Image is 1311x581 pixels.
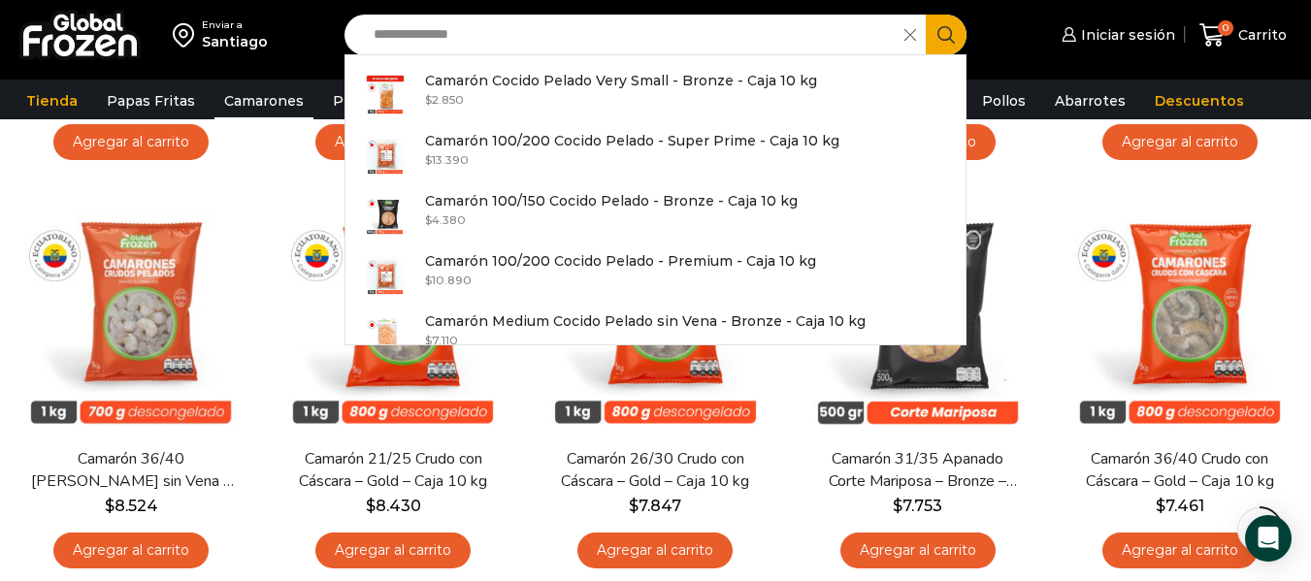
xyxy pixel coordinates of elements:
[1156,497,1204,515] bdi: 7.461
[425,310,866,332] p: Camarón Medium Cocido Pelado sin Vena - Bronze - Caja 10 kg
[315,124,471,160] a: Agregar al carrito: “Camarón 26/30 Crudo con Cáscara - Super Prime - Caja 10 kg”
[425,250,816,272] p: Camarón 100/200 Cocido Pelado - Premium - Caja 10 kg
[1233,25,1287,45] span: Carrito
[345,245,966,306] a: Camarón 100/200 Cocido Pelado - Premium - Caja 10 kg $10.890
[1057,16,1175,54] a: Iniciar sesión
[323,82,489,119] a: Pescados y Mariscos
[345,125,966,185] a: Camarón 100/200 Cocido Pelado - Super Prime - Caja 10 kg $13.390
[840,533,996,568] a: Agregar al carrito: “Camarón 31/35 Apanado Corte Mariposa - Bronze - Caja 5 kg”
[202,18,268,32] div: Enviar a
[53,533,209,568] a: Agregar al carrito: “Camarón 36/40 Crudo Pelado sin Vena - Silver - Caja 10 kg”
[893,497,902,515] span: $
[425,273,472,287] bdi: 10.890
[1045,82,1135,119] a: Abarrotes
[972,82,1035,119] a: Pollos
[425,212,466,227] bdi: 4.380
[893,497,942,515] bdi: 7.753
[425,273,432,287] span: $
[577,533,733,568] a: Agregar al carrito: “Camarón 26/30 Crudo con Cáscara - Gold - Caja 10 kg”
[53,124,209,160] a: Agregar al carrito: “Camarón 41/50 Crudo Pelado sin Vena - Premium - Caja 10 kg”
[425,190,798,211] p: Camarón 100/150 Cocido Pelado - Bronze - Caja 10 kg
[425,70,817,91] p: Camarón Cocido Pelado Very Small - Bronze - Caja 10 kg
[425,92,464,107] bdi: 2.850
[1076,25,1175,45] span: Iniciar sesión
[1195,13,1292,58] a: 0 Carrito
[366,497,376,515] span: $
[1102,124,1258,160] a: Agregar al carrito: “Camarón 36/40 Crudo con Cáscara - Super Prime - Caja 10 kg”
[345,185,966,245] a: Camarón 100/150 Cocido Pelado - Bronze - Caja 10 kg $4.380
[345,65,966,125] a: Camarón Cocido Pelado Very Small - Bronze - Caja 10 kg $2.850
[16,82,87,119] a: Tienda
[97,82,205,119] a: Papas Fritas
[1075,448,1285,493] a: Camarón 36/40 Crudo con Cáscara – Gold – Caja 10 kg
[173,18,202,51] img: address-field-icon.svg
[629,497,639,515] span: $
[1245,515,1292,562] div: Open Intercom Messenger
[425,152,469,167] bdi: 13.390
[425,92,432,107] span: $
[926,15,967,55] button: Search button
[345,306,966,366] a: Camarón Medium Cocido Pelado sin Vena - Bronze - Caja 10 kg $7.110
[214,82,313,119] a: Camarones
[629,497,681,515] bdi: 7.847
[425,333,458,347] bdi: 7.110
[105,497,158,515] bdi: 8.524
[105,497,115,515] span: $
[366,497,421,515] bdi: 8.430
[26,448,236,493] a: Camarón 36/40 [PERSON_NAME] sin Vena – Silver – Caja 10 kg
[1145,82,1254,119] a: Descuentos
[202,32,268,51] div: Santiago
[425,212,432,227] span: $
[1218,20,1233,36] span: 0
[315,533,471,568] a: Agregar al carrito: “Camarón 21/25 Crudo con Cáscara - Gold - Caja 10 kg”
[288,448,498,493] a: Camarón 21/25 Crudo con Cáscara – Gold – Caja 10 kg
[425,333,432,347] span: $
[425,152,432,167] span: $
[1156,497,1165,515] span: $
[425,130,839,151] p: Camarón 100/200 Cocido Pelado - Super Prime - Caja 10 kg
[1102,533,1258,568] a: Agregar al carrito: “Camarón 36/40 Crudo con Cáscara - Gold - Caja 10 kg”
[813,448,1023,493] a: Camarón 31/35 Apanado Corte Mariposa – Bronze – Caja 5 kg
[550,448,760,493] a: Camarón 26/30 Crudo con Cáscara – Gold – Caja 10 kg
